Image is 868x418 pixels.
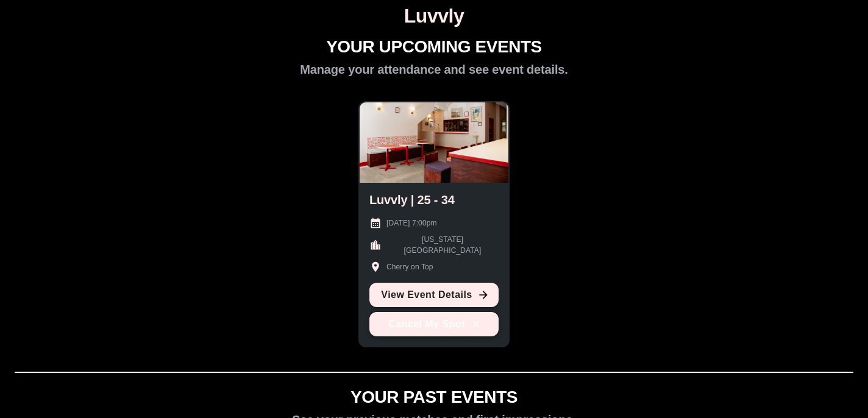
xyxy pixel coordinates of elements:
[386,261,433,272] p: Cherry on Top
[369,193,455,207] h2: Luvvly | 25 - 34
[369,283,499,307] a: View Event Details
[5,5,863,27] h1: Luvvly
[350,388,518,408] h1: YOUR PAST EVENTS
[386,234,499,256] p: [US_STATE][GEOGRAPHIC_DATA]
[326,37,542,57] h1: YOUR UPCOMING EVENTS
[300,62,567,77] h2: Manage your attendance and see event details.
[369,312,499,336] button: Cancel My Spot
[386,218,437,228] p: [DATE] 7:00pm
